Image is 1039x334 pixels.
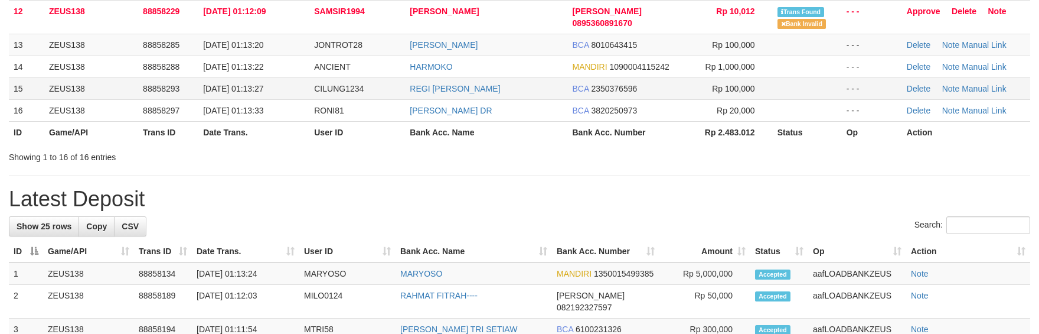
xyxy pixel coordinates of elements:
[400,291,478,300] a: RAHMAT FITRAH----
[400,325,517,334] a: [PERSON_NAME] TRI SETIAW
[86,222,107,231] span: Copy
[17,222,71,231] span: Show 25 rows
[591,106,637,115] span: Copy 3820250973 to clipboard
[192,241,299,262] th: Date Trans.: activate to sort column ascending
[591,40,637,50] span: Copy 8010643415 to clipboard
[914,216,1030,234] label: Search:
[122,222,139,231] span: CSV
[907,106,930,115] a: Delete
[942,40,960,50] a: Note
[962,84,1007,93] a: Manual Link
[572,18,632,28] span: Copy 0895360891670 to clipboard
[911,291,929,300] a: Note
[44,77,138,99] td: ZEUS138
[79,216,115,236] a: Copy
[946,216,1030,234] input: Search:
[203,7,266,16] span: [DATE] 01:12:09
[808,262,906,285] td: aafLOADBANKZEUS
[552,241,659,262] th: Bank Acc. Number: activate to sort column ascending
[557,303,612,312] span: Copy 082192327597 to clipboard
[557,325,573,334] span: BCA
[44,121,138,143] th: Game/API
[410,106,492,115] a: [PERSON_NAME] DR
[842,99,902,121] td: - - -
[44,99,138,121] td: ZEUS138
[192,285,299,319] td: [DATE] 01:12:03
[712,84,754,93] span: Rp 100,000
[567,121,678,143] th: Bank Acc. Number
[314,62,350,72] span: ANCIENT
[400,269,442,278] a: MARYOSO
[314,7,365,16] span: SAMSIR1994
[842,34,902,56] td: - - -
[572,40,589,50] span: BCA
[842,121,902,143] th: Op
[610,62,669,72] span: Copy 1090004115242 to clipboard
[314,84,364,93] span: CILUNG1234
[942,84,960,93] a: Note
[203,84,263,93] span: [DATE] 01:13:27
[410,7,479,16] a: [PERSON_NAME]
[572,7,641,16] span: [PERSON_NAME]
[777,7,825,17] span: Similar transaction found
[902,121,1030,143] th: Action
[143,106,179,115] span: 88858297
[755,291,790,301] span: Accepted
[717,106,755,115] span: Rp 20,000
[198,121,309,143] th: Date Trans.
[410,40,478,50] a: [PERSON_NAME]
[309,121,405,143] th: User ID
[750,241,808,262] th: Status: activate to sort column ascending
[9,147,424,163] div: Showing 1 to 16 of 16 entries
[44,34,138,56] td: ZEUS138
[134,241,192,262] th: Trans ID: activate to sort column ascending
[679,121,773,143] th: Rp 2.483.012
[808,285,906,319] td: aafLOADBANKZEUS
[143,7,179,16] span: 88858229
[942,106,960,115] a: Note
[9,56,44,77] td: 14
[43,285,134,319] td: ZEUS138
[396,241,552,262] th: Bank Acc. Name: activate to sort column ascending
[138,121,198,143] th: Trans ID
[572,62,607,72] span: MANDIRI
[712,40,754,50] span: Rp 100,000
[44,56,138,77] td: ZEUS138
[143,40,179,50] span: 88858285
[143,62,179,72] span: 88858288
[9,121,44,143] th: ID
[203,62,263,72] span: [DATE] 01:13:22
[962,106,1007,115] a: Manual Link
[907,40,930,50] a: Delete
[705,62,755,72] span: Rp 1,000,000
[716,7,754,16] span: Rp 10,012
[203,106,263,115] span: [DATE] 01:13:33
[952,7,976,16] a: Delete
[203,40,263,50] span: [DATE] 01:13:20
[659,262,750,285] td: Rp 5,000,000
[405,121,567,143] th: Bank Acc. Name
[9,77,44,99] td: 15
[557,269,592,278] span: MANDIRI
[134,285,192,319] td: 88858189
[594,269,654,278] span: Copy 1350015499385 to clipboard
[591,84,637,93] span: Copy 2350376596 to clipboard
[962,62,1007,72] a: Manual Link
[962,40,1007,50] a: Manual Link
[314,106,344,115] span: RONI81
[410,62,452,72] a: HARMOKO
[907,84,930,93] a: Delete
[43,262,134,285] td: ZEUS138
[911,325,929,334] a: Note
[314,40,362,50] span: JONTROT28
[299,241,396,262] th: User ID: activate to sort column ascending
[755,270,790,280] span: Accepted
[659,285,750,319] td: Rp 50,000
[143,84,179,93] span: 88858293
[906,241,1030,262] th: Action: activate to sort column ascending
[808,241,906,262] th: Op: activate to sort column ascending
[9,34,44,56] td: 13
[192,262,299,285] td: [DATE] 01:13:24
[572,84,589,93] span: BCA
[114,216,146,236] a: CSV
